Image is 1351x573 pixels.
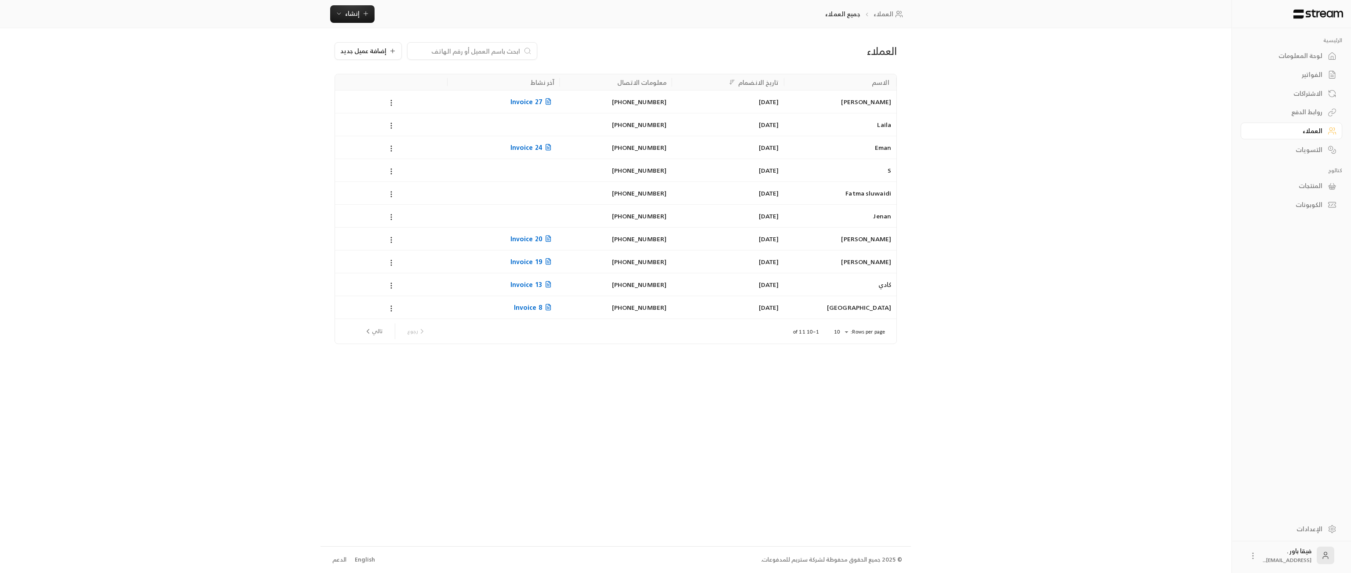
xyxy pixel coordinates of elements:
div: المنتجات [1252,181,1322,190]
div: Laila [790,113,891,136]
a: الاشتراكات [1241,85,1342,102]
div: التسويات [1252,145,1322,154]
div: Eman [790,136,891,159]
div: معلومات الاتصال [617,77,667,88]
p: 1–10 of 11 [793,328,819,335]
p: جميع العملاء [825,10,860,18]
div: [DATE] [677,136,779,159]
div: [PHONE_NUMBER] [565,182,666,204]
div: [PHONE_NUMBER] [565,113,666,136]
img: Logo [1293,9,1344,19]
a: التسويات [1241,141,1342,158]
a: المنتجات [1241,178,1342,195]
div: العملاء [715,44,897,58]
div: [DATE] [677,91,779,113]
div: لوحة المعلومات [1252,51,1322,60]
div: © 2025 جميع الحقوق محفوظة لشركة ستريم للمدفوعات. [761,555,902,564]
div: كادي [790,273,891,296]
div: [PERSON_NAME] [790,250,891,273]
div: [DATE] [677,273,779,296]
div: [PERSON_NAME] [790,91,891,113]
button: إنشاء [330,5,375,23]
div: فيقا باور . [1263,547,1311,564]
div: S [790,159,891,181]
span: Invoice 24 [510,142,554,153]
a: الإعدادات [1241,520,1342,537]
div: آخر نشاط [531,77,554,88]
div: [DATE] [677,113,779,136]
div: [PHONE_NUMBER] [565,159,666,181]
div: الإعدادات [1252,525,1322,533]
span: Invoice 27 [510,96,554,107]
div: [DATE] [677,182,779,204]
div: الاسم [872,77,889,88]
div: تاريخ الانضمام [738,77,779,88]
div: [DATE] [677,250,779,273]
span: إضافة عميل جديد [340,48,386,54]
a: الكوبونات [1241,196,1342,214]
div: [DATE] [677,228,779,250]
div: English [355,555,375,564]
div: [DATE] [677,205,779,227]
div: [DATE] [677,296,779,319]
button: Sort [727,77,737,87]
div: [PHONE_NUMBER] [565,296,666,319]
a: العملاء [874,10,906,18]
div: Jenan [790,205,891,227]
a: الدعم [329,552,349,568]
div: [PHONE_NUMBER] [565,205,666,227]
input: ابحث باسم العميل أو رقم الهاتف [413,46,520,56]
p: Rows per page: [851,328,885,335]
div: [PERSON_NAME] [790,228,891,250]
a: لوحة المعلومات [1241,47,1342,65]
span: Invoice 13 [510,279,554,290]
div: [DATE] [677,159,779,181]
div: [PHONE_NUMBER] [565,136,666,159]
span: Invoice 19 [510,256,554,267]
span: إنشاء [345,8,360,19]
div: [GEOGRAPHIC_DATA] [790,296,891,319]
div: الفواتير [1252,70,1322,79]
div: العملاء [1252,127,1322,135]
div: روابط الدفع [1252,108,1322,116]
span: Invoice 20 [510,233,554,244]
a: الفواتير [1241,66,1342,83]
div: 10 [830,326,851,337]
span: Invoice 8 [514,302,554,313]
button: next page [361,324,386,339]
div: [PHONE_NUMBER] [565,273,666,296]
p: الرئيسية [1241,37,1342,44]
p: كتالوج [1241,167,1342,174]
a: العملاء [1241,123,1342,140]
nav: breadcrumb [825,10,906,18]
div: [PHONE_NUMBER] [565,228,666,250]
a: روابط الدفع [1241,104,1342,121]
span: [EMAIL_ADDRESS].... [1263,555,1311,565]
div: الاشتراكات [1252,89,1322,98]
div: [PHONE_NUMBER] [565,91,666,113]
div: الكوبونات [1252,200,1322,209]
div: [PHONE_NUMBER] [565,250,666,273]
button: إضافة عميل جديد [335,42,402,60]
div: Fatma sluwaidi [790,182,891,204]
